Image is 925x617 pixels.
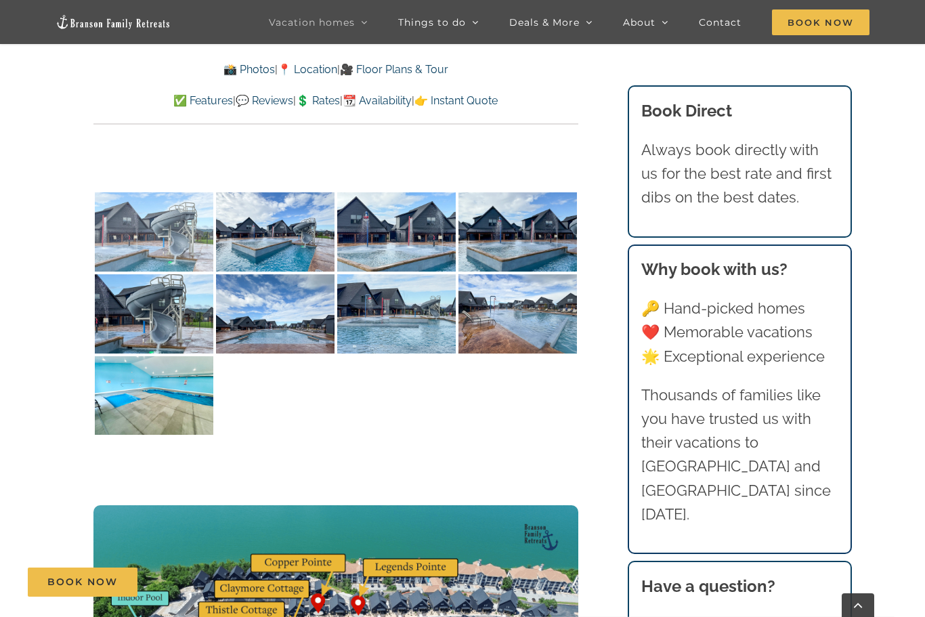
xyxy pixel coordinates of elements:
[509,18,580,27] span: Deals & More
[216,192,335,272] img: Rocky-Shores-neighborhood-pool-1108-scaled
[641,383,839,526] p: Thousands of families like you have trusted us with their vacations to [GEOGRAPHIC_DATA] and [GEO...
[223,63,275,76] a: 📸 Photos
[95,356,213,435] img: Rocky-Shores-indoor-pool-scaled
[47,576,118,588] span: Book Now
[772,9,869,35] span: Book Now
[56,14,171,30] img: Branson Family Retreats Logo
[343,94,412,107] a: 📆 Availability
[93,92,578,110] p: | | | |
[458,192,577,272] img: Rocky-Shores-neighborhood-pool-1112-scaled
[93,61,578,79] p: | |
[95,192,213,272] img: Rocky-Shores-neighborhood-pool-1110-scaled
[699,18,741,27] span: Contact
[269,18,355,27] span: Vacation homes
[641,297,839,368] p: 🔑 Hand-picked homes ❤️ Memorable vacations 🌟 Exceptional experience
[28,568,137,597] a: Book Now
[337,192,456,272] img: Rocky-Shores-neighborhood-pool-1109-scaled
[278,63,337,76] a: 📍 Location
[340,63,448,76] a: 🎥 Floor Plans & Tour
[296,94,340,107] a: 💲 Rates
[641,101,732,121] b: Book Direct
[458,274,577,354] img: Rocky-Shores-neighborhood-pool-1106-scaled
[641,257,839,282] h3: Why book with us?
[95,274,213,354] img: Rocky-Shores-neighborhood-pool-1111-scaled
[623,18,655,27] span: About
[641,138,839,210] p: Always book directly with us for the best rate and first dibs on the best dates.
[236,94,293,107] a: 💬 Reviews
[173,94,233,107] a: ✅ Features
[398,18,466,27] span: Things to do
[414,94,498,107] a: 👉 Instant Quote
[216,274,335,354] img: Rocky-Shores-neighborhood-pool-1102-scaled
[337,274,456,354] img: Rocky-Shores-neighborhood-pool-1103-scaled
